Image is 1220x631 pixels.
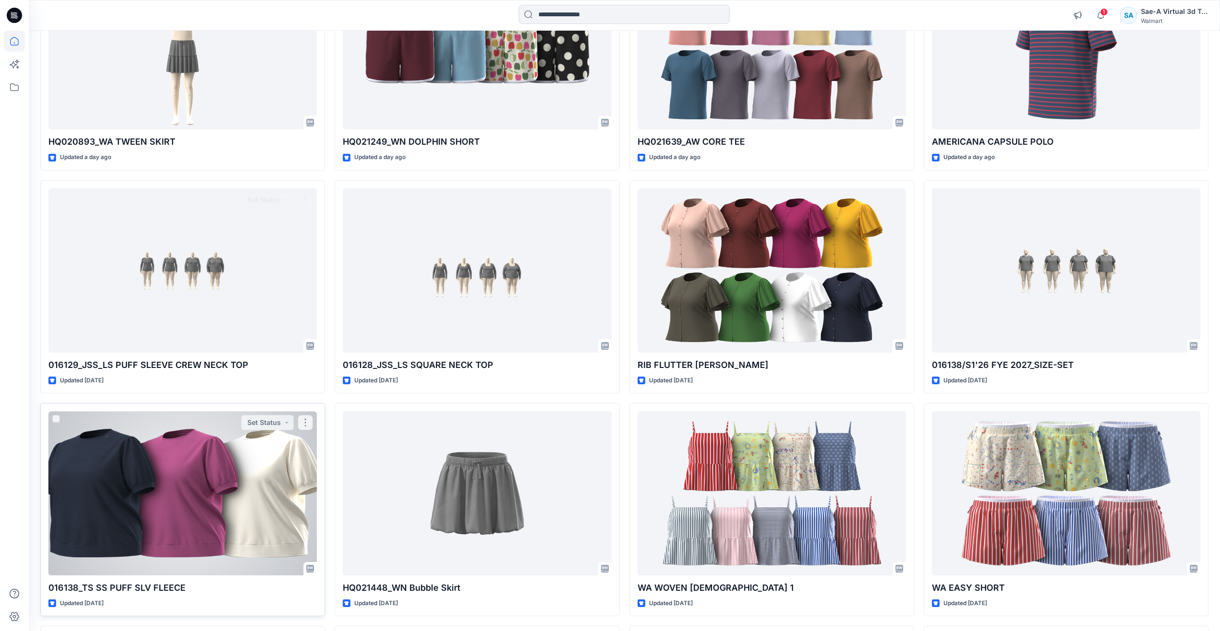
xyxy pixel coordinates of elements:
[649,376,693,386] p: Updated [DATE]
[638,135,906,149] p: HQ021639_AW CORE TEE
[60,376,104,386] p: Updated [DATE]
[932,358,1200,372] p: 016138/S1'26 FYE 2027_SIZE-SET
[343,135,611,149] p: HQ021249_WN DOLPHIN SHORT
[649,598,693,608] p: Updated [DATE]
[354,376,398,386] p: Updated [DATE]
[932,135,1200,149] p: AMERICANA CAPSULE POLO
[943,152,995,162] p: Updated a day ago
[48,411,317,575] a: 016138_TS SS PUFF SLV FLEECE
[1141,6,1208,17] div: Sae-A Virtual 3d Team
[638,581,906,595] p: WA WOVEN [DEMOGRAPHIC_DATA] 1
[638,358,906,372] p: RIB FLUTTER [PERSON_NAME]
[354,152,406,162] p: Updated a day ago
[354,598,398,608] p: Updated [DATE]
[1120,7,1137,24] div: SA
[48,358,317,372] p: 016129_JSS_LS PUFF SLEEVE CREW NECK TOP
[943,598,987,608] p: Updated [DATE]
[60,598,104,608] p: Updated [DATE]
[343,581,611,595] p: HQ021448_WN Bubble Skirt
[943,376,987,386] p: Updated [DATE]
[638,411,906,575] a: WA WOVEN CAMI 1
[343,188,611,353] a: 016128_JSS_LS SQUARE NECK TOP
[1100,8,1108,16] span: 1
[649,152,700,162] p: Updated a day ago
[48,188,317,353] a: 016129_JSS_LS PUFF SLEEVE CREW NECK TOP
[932,188,1200,353] a: 016138/S1'26 FYE 2027_SIZE-SET
[1141,17,1208,24] div: Walmart
[343,411,611,575] a: HQ021448_WN Bubble Skirt
[48,581,317,595] p: 016138_TS SS PUFF SLV FLEECE
[343,358,611,372] p: 016128_JSS_LS SQUARE NECK TOP
[932,581,1200,595] p: WA EASY SHORT
[932,411,1200,575] a: WA EASY SHORT
[48,135,317,149] p: HQ020893_WA TWEEN SKIRT
[60,152,111,162] p: Updated a day ago
[638,188,906,353] a: RIB FLUTTER HENLEY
